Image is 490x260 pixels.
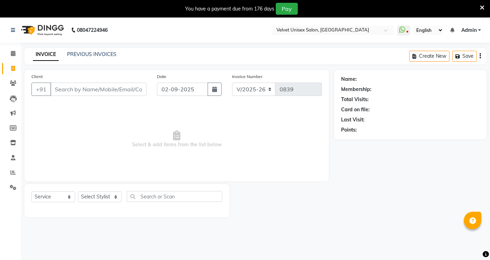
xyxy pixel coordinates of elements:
div: Points: [341,126,357,134]
a: PREVIOUS INVOICES [67,51,116,57]
button: Create New [409,51,449,62]
label: Client [31,73,43,80]
label: Invoice Number [232,73,262,80]
img: logo [18,20,66,40]
b: 08047224946 [77,20,108,40]
button: Save [452,51,477,62]
div: Last Visit: [341,116,365,124]
div: Membership: [341,86,372,93]
input: Search by Name/Mobile/Email/Code [50,83,146,96]
button: +91 [31,83,51,96]
div: Card on file: [341,106,370,113]
div: Total Visits: [341,96,369,103]
div: You have a payment due from 176 days [185,5,274,13]
span: Select & add items from the list below [31,104,322,174]
label: Date [157,73,166,80]
span: Admin [461,27,477,34]
a: INVOICE [33,48,59,61]
button: Pay [276,3,298,15]
input: Search or Scan [127,191,222,202]
div: Name: [341,76,357,83]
